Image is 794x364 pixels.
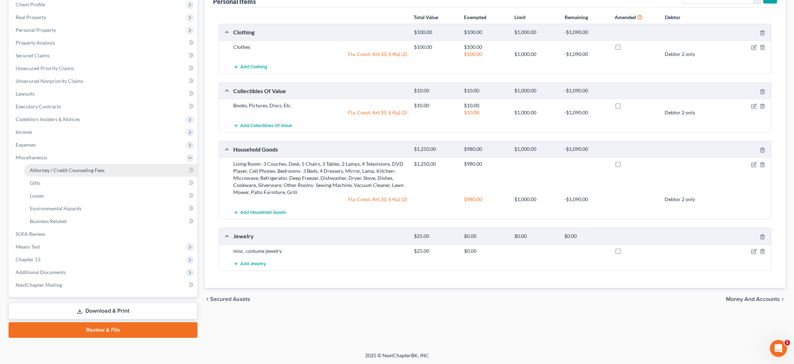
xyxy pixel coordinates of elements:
[16,129,32,135] span: Income
[561,233,611,240] div: $0.00
[16,282,62,288] span: NextChapter Mailing
[16,52,50,58] span: Secured Claims
[410,248,461,255] div: $25.00
[661,196,711,203] div: Debtor 2 only
[460,51,511,58] div: $100.00
[460,160,511,167] div: $980.00
[511,196,561,203] div: $1,000.00
[410,29,461,36] div: $100.00
[230,248,410,255] div: misc. costume jewelry
[233,257,266,271] button: Add Jewelry
[726,296,785,302] button: Money and Accounts chevron_right
[10,62,197,75] a: Unsecured Priority Claims
[230,232,410,240] div: Jewelry
[10,49,197,62] a: Secured Claims
[561,29,611,36] div: -$1,090.00
[460,102,511,109] div: $10.00
[16,1,45,7] span: Client Profile
[16,269,66,275] span: Additional Documents
[460,29,511,36] div: $100.00
[460,233,511,240] div: $0.00
[16,142,36,148] span: Expenses
[10,279,197,291] a: NextChapter Mailing
[464,14,486,20] strong: Exempted
[661,51,711,58] div: Debtor 2 only
[16,103,61,109] span: Executory Contracts
[10,75,197,87] a: Unsecured Nonpriority Claims
[770,340,787,357] iframe: Intercom live chat
[230,44,410,51] div: Clothes
[24,164,197,177] a: Attorney / Credit Counseling Fees
[230,109,410,116] div: Fla. Const. Art.10, § 4(a) (2)
[30,193,44,199] span: Losses
[460,87,511,94] div: $10.00
[16,154,47,160] span: Miscellaneous
[661,109,711,116] div: Debtor 2 only
[10,36,197,49] a: Property Analysis
[561,196,611,203] div: -$1,090.00
[24,177,197,189] a: Gifts
[24,189,197,202] a: Losses
[230,87,410,95] div: Collectibles Of Value
[30,218,67,224] span: Business Related
[233,61,267,74] button: Add Clothing
[414,14,438,20] strong: Total Value
[514,14,526,20] strong: Limit
[240,123,292,129] span: Add Collectibles Of Value
[10,100,197,113] a: Executory Contracts
[511,233,561,240] div: $0.00
[460,248,511,255] div: $0.00
[561,146,611,153] div: -$1,090.00
[16,256,40,262] span: Chapter 13
[16,65,74,71] span: Unsecured Priority Claims
[16,27,56,33] span: Personal Property
[726,296,780,302] span: Money and Accounts
[230,28,410,36] div: Clothing
[780,296,785,302] i: chevron_right
[511,87,561,94] div: $1,000.00
[233,206,286,219] button: Add Household Goods
[16,78,83,84] span: Unsecured Nonpriority Claims
[16,116,80,122] span: Codebtors Insiders & Notices
[230,146,410,153] div: Household Goods
[9,322,197,338] a: Review & File
[410,146,461,153] div: $1,250.00
[565,14,588,20] strong: Remaining
[10,228,197,240] a: SOFA Review
[16,14,46,20] span: Real Property
[9,303,197,319] a: Download & Print
[410,87,461,94] div: $10.00
[230,51,410,58] div: Fla. Const. Art.10, § 4(a) (2)
[230,160,410,196] div: Living Room- 3 Couches, Desk, 5 Chairs, 3 Tables, 2 Lamps, 4 Televisions, DVD Player, Cell Phones...
[30,167,105,173] span: Attorney / Credit Counseling Fees
[240,64,267,70] span: Add Clothing
[511,146,561,153] div: $1,000.00
[30,180,40,186] span: Gifts
[561,87,611,94] div: -$1,090.00
[30,205,82,211] span: Environmental Hazards
[233,119,292,132] button: Add Collectibles Of Value
[240,210,286,215] span: Add Household Goods
[410,160,461,167] div: $1,250.00
[561,109,611,116] div: -$1,090.00
[230,196,410,203] div: Fla. Const. Art.10, § 4(a) (2)
[410,233,461,240] div: $25.00
[410,44,461,51] div: $100.00
[24,202,197,215] a: Environmental Hazards
[16,231,45,237] span: SOFA Review
[10,87,197,100] a: Lawsuits
[24,215,197,228] a: Business Related
[210,296,250,302] span: Secured Assets
[16,244,40,250] span: Means Test
[615,14,636,20] strong: Amended
[665,14,681,20] strong: Debtor
[460,146,511,153] div: $980.00
[511,29,561,36] div: $1,000.00
[561,51,611,58] div: -$1,090.00
[460,109,511,116] div: $10.00
[460,44,511,51] div: $100.00
[410,102,461,109] div: $10.00
[460,196,511,203] div: $980.00
[511,109,561,116] div: $1,000.00
[240,261,266,267] span: Add Jewelry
